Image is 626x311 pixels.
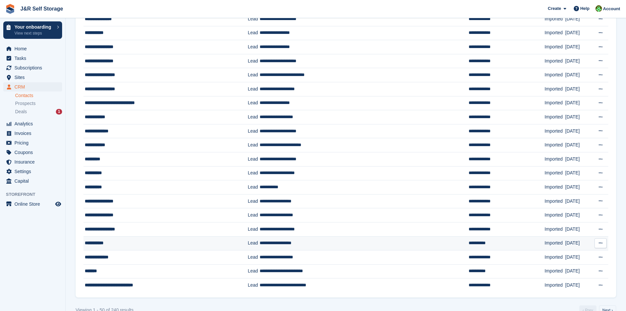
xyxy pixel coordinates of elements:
[565,264,592,278] td: [DATE]
[3,73,62,82] a: menu
[545,222,565,236] td: Imported
[14,25,54,29] p: Your onboarding
[565,208,592,222] td: [DATE]
[14,148,54,157] span: Coupons
[565,40,592,54] td: [DATE]
[565,124,592,138] td: [DATE]
[545,54,565,68] td: Imported
[545,124,565,138] td: Imported
[545,82,565,96] td: Imported
[15,100,35,107] span: Prospects
[545,180,565,194] td: Imported
[3,82,62,91] a: menu
[248,124,260,138] td: Lead
[565,138,592,152] td: [DATE]
[545,278,565,292] td: Imported
[14,82,54,91] span: CRM
[248,278,260,292] td: Lead
[3,63,62,72] a: menu
[14,54,54,63] span: Tasks
[3,54,62,63] a: menu
[248,12,260,26] td: Lead
[565,180,592,194] td: [DATE]
[580,5,590,12] span: Help
[14,63,54,72] span: Subscriptions
[248,208,260,222] td: Lead
[545,40,565,54] td: Imported
[565,152,592,166] td: [DATE]
[565,236,592,250] td: [DATE]
[248,250,260,265] td: Lead
[3,119,62,128] a: menu
[545,166,565,180] td: Imported
[248,54,260,68] td: Lead
[248,26,260,40] td: Lead
[3,176,62,186] a: menu
[3,167,62,176] a: menu
[14,44,54,53] span: Home
[248,236,260,250] td: Lead
[18,3,66,14] a: J&R Self Storage
[14,199,54,209] span: Online Store
[248,166,260,180] td: Lead
[5,4,15,14] img: stora-icon-8386f47178a22dfd0bd8f6a31ec36ba5ce8667c1dd55bd0f319d3a0aa187defe.svg
[565,222,592,236] td: [DATE]
[15,100,62,107] a: Prospects
[3,157,62,167] a: menu
[3,44,62,53] a: menu
[3,129,62,138] a: menu
[248,222,260,236] td: Lead
[545,250,565,265] td: Imported
[545,152,565,166] td: Imported
[248,194,260,208] td: Lead
[3,199,62,209] a: menu
[248,264,260,278] td: Lead
[248,40,260,54] td: Lead
[565,194,592,208] td: [DATE]
[545,68,565,82] td: Imported
[14,30,54,36] p: View next steps
[14,73,54,82] span: Sites
[565,166,592,180] td: [DATE]
[3,138,62,147] a: menu
[248,180,260,194] td: Lead
[565,278,592,292] td: [DATE]
[545,236,565,250] td: Imported
[545,12,565,26] td: Imported
[3,148,62,157] a: menu
[14,129,54,138] span: Invoices
[545,208,565,222] td: Imported
[15,92,62,99] a: Contacts
[545,96,565,110] td: Imported
[603,6,620,12] span: Account
[565,68,592,82] td: [DATE]
[6,191,65,198] span: Storefront
[565,54,592,68] td: [DATE]
[548,5,561,12] span: Create
[248,138,260,152] td: Lead
[545,110,565,124] td: Imported
[14,167,54,176] span: Settings
[3,21,62,39] a: Your onboarding View next steps
[248,96,260,110] td: Lead
[565,110,592,124] td: [DATE]
[248,110,260,124] td: Lead
[565,82,592,96] td: [DATE]
[248,68,260,82] td: Lead
[595,5,602,12] img: Steve Pollicott
[54,200,62,208] a: Preview store
[56,109,62,115] div: 1
[565,12,592,26] td: [DATE]
[248,152,260,166] td: Lead
[14,138,54,147] span: Pricing
[14,176,54,186] span: Capital
[545,264,565,278] td: Imported
[545,138,565,152] td: Imported
[14,119,54,128] span: Analytics
[565,250,592,265] td: [DATE]
[565,26,592,40] td: [DATE]
[15,109,27,115] span: Deals
[565,96,592,110] td: [DATE]
[14,157,54,167] span: Insurance
[248,82,260,96] td: Lead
